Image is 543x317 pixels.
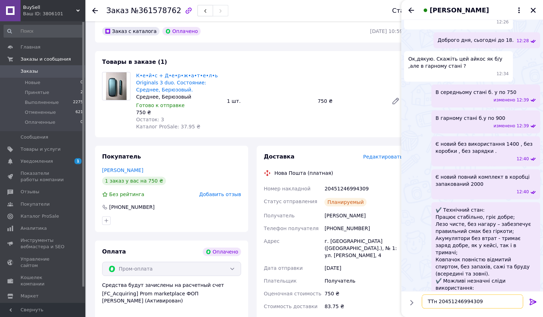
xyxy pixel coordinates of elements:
[264,153,295,160] span: Доставка
[264,278,297,284] span: Плательщик
[109,191,144,197] span: Без рейтинга
[4,25,84,38] input: Поиск
[21,189,39,195] span: Отзывы
[21,237,66,250] span: Инструменты вебмастера и SEO
[264,213,295,218] span: Получатель
[136,117,164,122] span: Остаток: 3
[136,102,185,108] span: Готово к отправке
[80,79,83,86] span: 0
[516,156,529,162] span: 12:40 12.09.2025
[264,304,318,309] span: Стоимость доставки
[264,226,319,231] span: Телефон получателя
[224,96,315,106] div: 1 шт.
[73,99,83,106] span: 2275
[21,274,66,287] span: Кошелек компании
[162,27,201,35] div: Оплачено
[421,6,523,15] button: [PERSON_NAME]
[438,37,514,44] span: Доброго дня, сьогодні до 18.
[21,225,47,232] span: Аналитика
[436,173,536,188] span: Є новий повний комплект в коробці запакований 2000
[516,123,529,129] span: 12:39 12.09.2025
[407,298,416,307] button: Показать кнопки
[497,71,509,77] span: 12:34 12.09.2025
[436,115,505,122] span: В гарному стані б.у по 900
[23,4,76,11] span: BuySell
[25,99,59,106] span: Выполненные
[23,11,85,17] div: Ваш ID: 3806101
[102,153,141,160] span: Покупатель
[516,38,529,44] span: 12:28 12.09.2025
[102,167,143,173] a: [PERSON_NAME]
[494,97,517,103] span: изменено
[102,177,166,185] div: 1 заказ у вас на 750 ₴
[323,287,404,300] div: 750 ₴
[102,27,159,35] div: Заказ с каталога
[21,56,71,62] span: Заказы и сообщения
[131,6,181,15] span: №361578762
[323,182,404,195] div: 20451246994309
[136,93,221,100] div: Среднее, Берюзовый
[102,282,241,304] div: Средства будут зачислены на расчетный счет
[264,199,317,204] span: Статус отправления
[323,300,404,313] div: 83.75 ₴
[136,109,221,116] div: 750 ₴
[21,158,53,165] span: Уведомления
[436,89,516,96] span: В середньому стані б. у по 750
[436,140,536,155] span: Є новий без використання 1400 , без коробки , без зарядки .
[21,146,61,152] span: Товары и услуги
[323,262,404,274] div: [DATE]
[102,290,241,304] div: [FC_Acquiring] Prom marketplace ФОП [PERSON_NAME] (Активирован)
[370,28,403,34] time: [DATE] 10:59
[264,186,310,191] span: Номер накладной
[25,89,49,96] span: Принятые
[203,248,241,256] div: Оплачено
[108,204,155,211] div: [PHONE_NUMBER]
[529,6,537,15] button: Закрыть
[136,124,200,129] span: Каталог ProSale: 37.95 ₴
[80,119,83,126] span: 0
[199,191,241,197] span: Добавить отзыв
[422,294,523,308] textarea: ТТн 20451246994309
[408,55,509,69] span: Ок,дякую. Скажіть цей айкос як б/у ,але в гарному стані ?
[21,201,50,207] span: Покупатели
[75,109,83,116] span: 621
[494,123,517,129] span: изменено
[516,97,529,103] span: 12:39 12.09.2025
[21,256,66,269] span: Управление сайтом
[273,169,335,177] div: Нова Пошта (платная)
[25,109,56,116] span: Отмененные
[315,96,386,106] div: 750 ₴
[323,274,404,287] div: Получатель
[80,89,83,96] span: 2
[74,158,82,164] span: 1
[323,209,404,222] div: [PERSON_NAME]
[25,79,40,86] span: Новые
[21,213,59,219] span: Каталог ProSale
[106,72,127,100] img: К•е•й•с + Д•е•р•ж•а•т•е•л•ь Originals 3 duo. Состояние: Среднее, Берюзовый.
[25,119,55,126] span: Оплаченные
[323,222,404,235] div: [PHONE_NUMBER]
[264,238,279,244] span: Адрес
[388,94,403,108] a: Редактировать
[430,6,489,15] span: [PERSON_NAME]
[436,206,536,313] span: ✔️ Технічний стан: Працює стабільно, гріє добре; Лезо чисте, без нагару – забезпечує правильний с...
[264,265,303,271] span: Дата отправки
[21,134,48,140] span: Сообщения
[102,248,126,255] span: Оплата
[323,235,404,262] div: г. [GEOGRAPHIC_DATA] ([GEOGRAPHIC_DATA].), № 1: ул. [PERSON_NAME], 4
[363,154,403,160] span: Редактировать
[497,19,509,25] span: 12:26 12.09.2025
[136,73,218,93] a: К•е•й•с + Д•е•р•ж•а•т•е•л•ь Originals 3 duo. Состояние: Среднее, Берюзовый.
[21,68,38,74] span: Заказы
[21,170,66,183] span: Показатели работы компании
[324,198,366,206] div: Планируемый
[21,44,40,50] span: Главная
[407,6,415,15] button: Назад
[102,59,167,65] span: Товары в заказе (1)
[516,189,529,195] span: 12:40 12.09.2025
[92,7,98,14] div: Вернуться назад
[21,293,39,299] span: Маркет
[106,6,129,15] span: Заказ
[264,291,321,296] span: Оценочная стоимость
[392,7,440,14] div: Статус заказа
